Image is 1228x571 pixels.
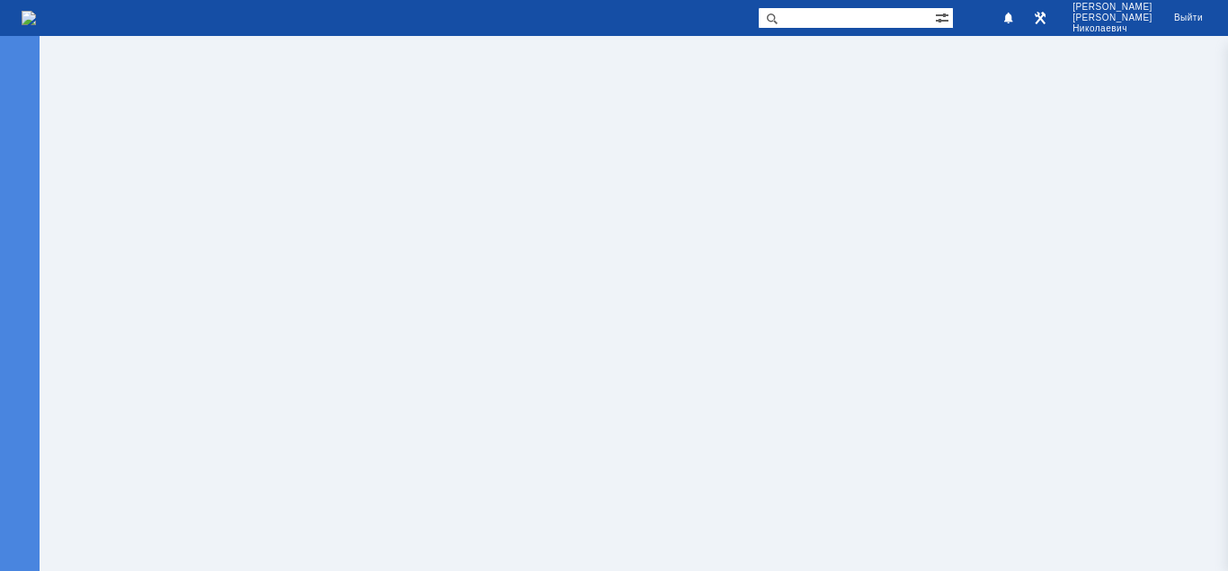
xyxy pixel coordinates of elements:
[935,8,953,25] span: Расширенный поиск
[1072,13,1152,23] span: [PERSON_NAME]
[1072,2,1152,13] span: [PERSON_NAME]
[22,11,36,25] img: logo
[22,11,36,25] a: Перейти на домашнюю страницу
[1072,23,1152,34] span: Николаевич
[1029,7,1051,29] a: Перейти в интерфейс администратора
